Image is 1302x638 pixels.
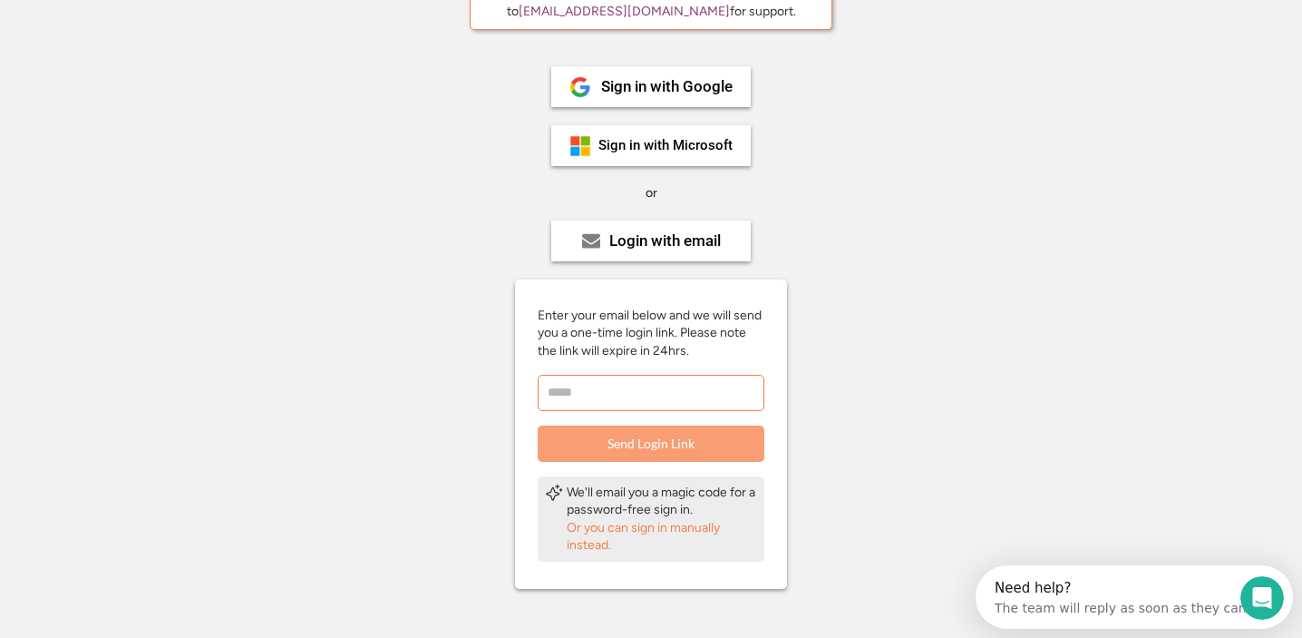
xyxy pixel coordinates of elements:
[7,7,325,57] div: Open Intercom Messenger
[601,79,733,94] div: Sign in with Google
[567,519,757,555] div: Or you can sign in manually instead.
[569,76,591,98] img: 1024px-Google__G__Logo.svg.png
[646,184,657,202] div: or
[1240,576,1284,620] iframe: Intercom live chat
[609,233,721,249] div: Login with email
[976,565,1293,629] iframe: Intercom live chat discovery launcher
[538,426,764,462] button: Send Login Link
[598,139,733,152] div: Sign in with Microsoft
[19,30,271,49] div: The team will reply as soon as they can
[569,135,591,157] img: ms-symbollockup_mssymbol_19.png
[567,484,757,519] div: We'll email you a magic code for a password-free sign in.
[519,4,730,19] a: [EMAIL_ADDRESS][DOMAIN_NAME]
[19,15,271,30] div: Need help?
[538,307,764,360] div: Enter your email below and we will send you a one-time login link. Please note the link will expi...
